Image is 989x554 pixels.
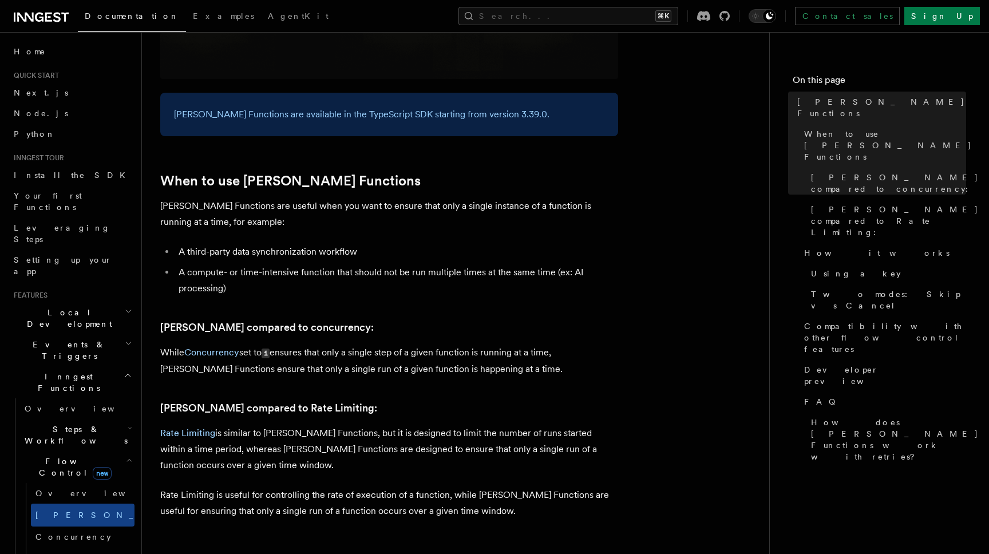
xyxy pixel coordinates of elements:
[20,398,134,419] a: Overview
[35,489,153,498] span: Overview
[14,46,46,57] span: Home
[14,223,110,244] span: Leveraging Steps
[160,345,618,377] p: While set to ensures that only a single step of a given function is running at a time, [PERSON_NA...
[9,250,134,282] a: Setting up your app
[804,128,972,163] span: When to use [PERSON_NAME] Functions
[804,247,950,259] span: How it works
[793,73,966,92] h4: On this page
[14,129,56,138] span: Python
[160,173,421,189] a: When to use [PERSON_NAME] Functions
[9,165,134,185] a: Install the SDK
[804,396,841,407] span: FAQ
[9,153,64,163] span: Inngest tour
[806,263,966,284] a: Using a key
[160,428,215,438] a: Rate Limiting
[9,217,134,250] a: Leveraging Steps
[160,319,374,335] a: [PERSON_NAME] compared to concurrency:
[20,424,128,446] span: Steps & Workflows
[9,302,134,334] button: Local Development
[160,487,618,519] p: Rate Limiting is useful for controlling the rate of execution of a function, while [PERSON_NAME] ...
[193,11,254,21] span: Examples
[806,167,966,199] a: [PERSON_NAME] compared to concurrency:
[175,244,618,260] li: A third-party data synchronization workflow
[9,307,125,330] span: Local Development
[14,109,68,118] span: Node.js
[904,7,980,25] a: Sign Up
[9,291,48,300] span: Features
[9,185,134,217] a: Your first Functions
[458,7,678,25] button: Search...⌘K
[800,124,966,167] a: When to use [PERSON_NAME] Functions
[261,3,335,31] a: AgentKit
[160,425,618,473] p: is similar to [PERSON_NAME] Functions, but it is designed to limit the number of runs started wit...
[811,204,979,238] span: [PERSON_NAME] compared to Rate Limiting:
[800,391,966,412] a: FAQ
[78,3,186,32] a: Documentation
[655,10,671,22] kbd: ⌘K
[31,504,134,527] a: [PERSON_NAME]
[14,255,112,276] span: Setting up your app
[14,171,132,180] span: Install the SDK
[20,419,134,451] button: Steps & Workflows
[806,199,966,243] a: [PERSON_NAME] compared to Rate Limiting:
[14,191,82,212] span: Your first Functions
[811,268,901,279] span: Using a key
[806,412,966,467] a: How does [PERSON_NAME] Functions work with retries?
[9,371,124,394] span: Inngest Functions
[9,124,134,144] a: Python
[268,11,329,21] span: AgentKit
[9,366,134,398] button: Inngest Functions
[811,417,979,462] span: How does [PERSON_NAME] Functions work with retries?
[25,404,143,413] span: Overview
[186,3,261,31] a: Examples
[811,172,979,195] span: [PERSON_NAME] compared to concurrency:
[9,334,134,366] button: Events & Triggers
[160,400,377,416] a: [PERSON_NAME] compared to Rate Limiting:
[262,349,270,358] code: 1
[9,339,125,362] span: Events & Triggers
[175,264,618,296] li: A compute- or time-intensive function that should not be run multiple times at the same time (ex:...
[800,316,966,359] a: Compatibility with other flow control features
[35,511,203,520] span: [PERSON_NAME]
[797,96,966,119] span: [PERSON_NAME] Functions
[35,532,111,541] span: Concurrency
[20,456,126,478] span: Flow Control
[800,359,966,391] a: Developer preview
[31,483,134,504] a: Overview
[160,198,618,230] p: [PERSON_NAME] Functions are useful when you want to ensure that only a single instance of a funct...
[9,103,134,124] a: Node.js
[85,11,179,21] span: Documentation
[800,243,966,263] a: How it works
[31,527,134,547] a: Concurrency
[9,41,134,62] a: Home
[9,71,59,80] span: Quick start
[14,88,68,97] span: Next.js
[20,451,134,483] button: Flow Controlnew
[806,284,966,316] a: Two modes: Skip vs Cancel
[93,467,112,480] span: new
[793,92,966,124] a: [PERSON_NAME] Functions
[174,106,604,122] p: [PERSON_NAME] Functions are available in the TypeScript SDK starting from version 3.39.0.
[9,82,134,103] a: Next.js
[184,347,239,358] a: Concurrency
[811,288,966,311] span: Two modes: Skip vs Cancel
[804,364,966,387] span: Developer preview
[795,7,900,25] a: Contact sales
[749,9,776,23] button: Toggle dark mode
[804,320,966,355] span: Compatibility with other flow control features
